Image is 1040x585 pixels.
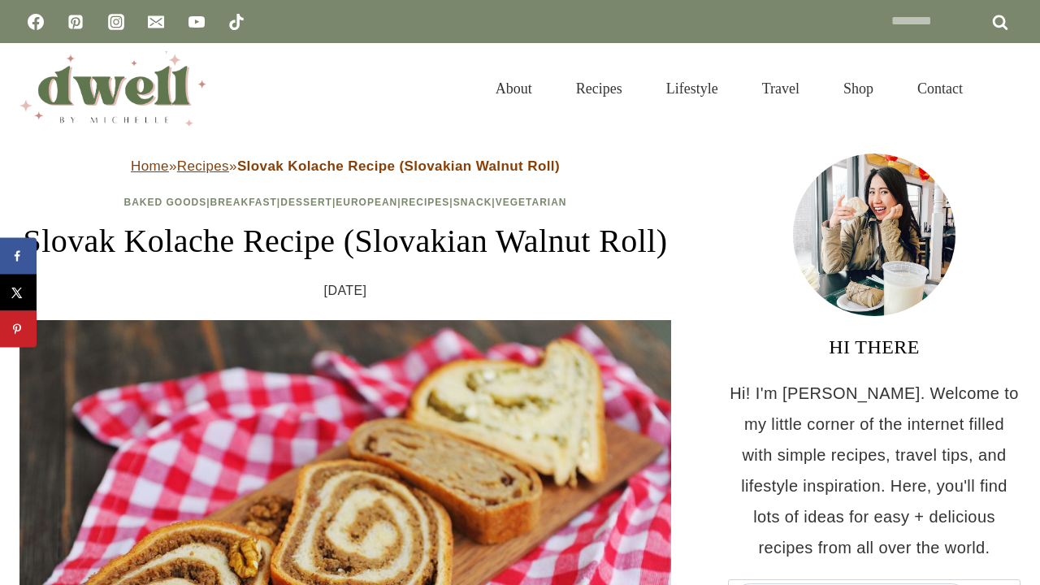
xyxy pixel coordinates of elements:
[728,378,1020,563] p: Hi! I'm [PERSON_NAME]. Welcome to my little corner of the internet filled with simple recipes, tr...
[123,197,206,208] a: Baked Goods
[131,158,169,174] a: Home
[728,332,1020,362] h3: HI THERE
[740,60,821,117] a: Travel
[324,279,367,303] time: [DATE]
[19,217,671,266] h1: Slovak Kolache Recipe (Slovakian Walnut Roll)
[19,51,206,126] img: DWELL by michelle
[180,6,213,38] a: YouTube
[100,6,132,38] a: Instagram
[59,6,92,38] a: Pinterest
[210,197,277,208] a: Breakfast
[131,158,560,174] span: » »
[496,197,567,208] a: Vegetarian
[821,60,895,117] a: Shop
[474,60,554,117] a: About
[993,75,1020,102] button: View Search Form
[220,6,253,38] a: TikTok
[123,197,566,208] span: | | | | | |
[644,60,740,117] a: Lifestyle
[401,197,450,208] a: Recipes
[280,197,332,208] a: Dessert
[336,197,397,208] a: European
[554,60,644,117] a: Recipes
[19,6,52,38] a: Facebook
[895,60,985,117] a: Contact
[177,158,229,174] a: Recipes
[453,197,492,208] a: Snack
[237,158,560,174] strong: Slovak Kolache Recipe (Slovakian Walnut Roll)
[140,6,172,38] a: Email
[474,60,985,117] nav: Primary Navigation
